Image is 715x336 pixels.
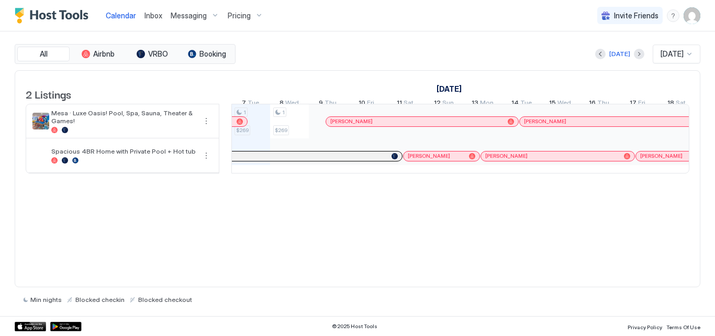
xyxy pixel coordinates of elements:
[93,49,115,59] span: Airbnb
[586,96,612,112] a: October 16, 2025
[32,113,49,129] div: listing image
[32,147,49,164] div: listing image
[469,96,496,112] a: October 13, 2025
[144,11,162,20] span: Inbox
[549,99,556,110] span: 15
[285,99,299,110] span: Wed
[282,109,285,116] span: 1
[316,96,339,112] a: October 9, 2025
[200,115,213,127] div: menu
[627,96,648,112] a: October 17, 2025
[106,10,136,21] a: Calendar
[628,324,662,330] span: Privacy Policy
[50,322,82,331] a: Google Play Store
[200,149,213,162] div: menu
[608,48,632,60] button: [DATE]
[181,47,233,61] button: Booking
[332,323,377,330] span: © 2025 Host Tools
[397,99,402,110] span: 11
[524,118,566,125] span: [PERSON_NAME]
[667,99,674,110] span: 18
[442,99,454,110] span: Sun
[509,96,534,112] a: October 14, 2025
[640,153,683,159] span: [PERSON_NAME]
[597,99,609,110] span: Thu
[661,49,684,59] span: [DATE]
[40,49,48,59] span: All
[144,10,162,21] a: Inbox
[239,96,262,112] a: October 7, 2025
[367,99,374,110] span: Fri
[243,109,246,116] span: 1
[434,81,464,96] a: October 1, 2025
[589,99,596,110] span: 16
[609,49,630,59] div: [DATE]
[330,118,373,125] span: [PERSON_NAME]
[520,99,532,110] span: Tue
[325,99,337,110] span: Thu
[171,11,207,20] span: Messaging
[126,47,178,61] button: VRBO
[408,153,450,159] span: [PERSON_NAME]
[248,99,259,110] span: Tue
[359,99,365,110] span: 10
[15,8,93,24] a: Host Tools Logo
[472,99,478,110] span: 13
[404,99,414,110] span: Sat
[595,49,606,59] button: Previous month
[480,99,494,110] span: Mon
[200,149,213,162] button: More options
[148,49,168,59] span: VRBO
[676,99,686,110] span: Sat
[634,49,644,59] button: Next month
[138,296,192,304] span: Blocked checkout
[242,99,246,110] span: 7
[106,11,136,20] span: Calendar
[546,96,574,112] a: October 15, 2025
[630,99,636,110] span: 17
[26,86,71,102] span: 2 Listings
[72,47,124,61] button: Airbnb
[280,99,284,110] span: 8
[684,7,700,24] div: User profile
[15,322,46,331] a: App Store
[199,49,226,59] span: Booking
[485,153,528,159] span: [PERSON_NAME]
[434,99,441,110] span: 12
[15,44,236,64] div: tab-group
[236,127,249,134] span: $269
[200,115,213,127] button: More options
[275,127,287,134] span: $269
[665,96,688,112] a: October 18, 2025
[51,147,196,155] span: Spacious 4BR Home with Private Pool + Hot tub
[17,47,70,61] button: All
[431,96,456,112] a: October 12, 2025
[394,96,416,112] a: October 11, 2025
[666,321,700,332] a: Terms Of Use
[228,11,251,20] span: Pricing
[638,99,645,110] span: Fri
[667,9,679,22] div: menu
[51,109,196,125] span: Mesa · Luxe Oasis! Pool, Spa, Sauna, Theater & Games!
[628,321,662,332] a: Privacy Policy
[356,96,377,112] a: October 10, 2025
[557,99,571,110] span: Wed
[511,99,519,110] span: 14
[277,96,301,112] a: October 8, 2025
[319,99,323,110] span: 9
[30,296,62,304] span: Min nights
[75,296,125,304] span: Blocked checkin
[614,11,658,20] span: Invite Friends
[666,324,700,330] span: Terms Of Use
